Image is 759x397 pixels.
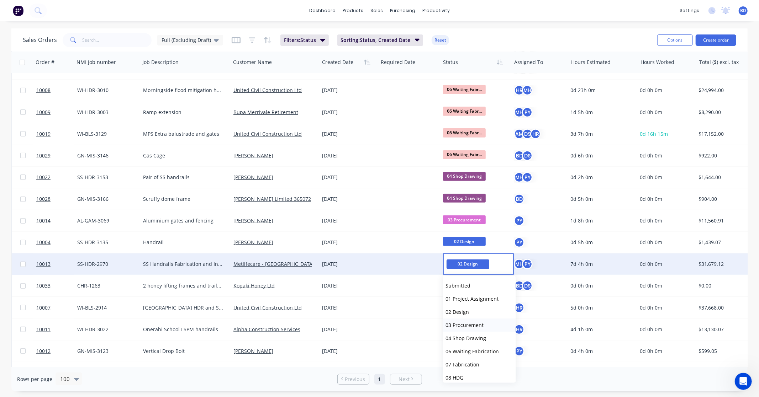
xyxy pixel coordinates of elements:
div: MH [514,172,525,183]
a: Previous page [338,376,369,383]
div: 5d 0h 0m [571,304,631,311]
span: Next [399,376,410,383]
button: HR [514,324,525,335]
a: Page 1 is your current page [374,374,385,385]
div: 0d 5h 0m [571,239,631,246]
div: I appreciate the work you guys put in and the response I get when I request anything. Even with t... [31,163,131,205]
div: [DATE] [322,174,375,181]
span: 0d 0h 0m [640,195,663,202]
div: Hours Worked [641,59,674,66]
div: [DATE] [322,348,375,355]
div: PY [522,107,533,118]
div: sales [367,5,386,16]
div: WI-HDR-3022 [77,326,135,333]
span: 0d 16h 15m [640,130,668,137]
div: Gas Cage [143,152,223,159]
div: [DATE] [322,282,375,289]
a: 10007 [36,297,77,318]
div: BD [514,280,525,291]
div: HR [514,85,525,96]
span: 0d 0h 0m [640,304,663,311]
span: Full (Excluding Draft) [162,36,211,44]
button: 04 Shop Drawing [443,332,516,345]
div: Handrail [143,239,223,246]
ul: Pagination [334,374,425,385]
div: MH [514,259,525,269]
span: Filters: Status [284,37,316,44]
div: 1d 8h 0m [571,217,631,224]
iframe: Intercom live chat [735,373,752,390]
span: 02 Design [447,259,489,269]
span: 10013 [36,261,51,268]
div: MPS Extra balustrade and gates [143,130,223,138]
a: 10022 [36,167,77,188]
span: 10011 [36,326,51,333]
div: products [339,5,367,16]
div: [DATE] [322,261,375,268]
div: DS [522,129,533,139]
h1: Sales Orders [23,37,57,43]
span: Rows per page [17,376,52,383]
a: Bupa Merrivale Retirement [233,109,298,116]
div: [DATE] [322,130,375,138]
span: 03 Procurement [446,322,484,328]
a: [PERSON_NAME] [233,239,273,246]
div: Close [125,3,138,16]
div: 0d 0h 0m [571,282,631,289]
div: settings [676,5,703,16]
div: WI-BLS-3129 [77,130,135,138]
div: I appreciate the work you guys put in and the response I get when I request anything. Even with t... [26,159,137,209]
div: HR [514,302,525,313]
span: 02 Design [443,237,486,246]
span: BD [740,7,746,14]
a: 10009 [36,102,77,123]
div: 7d 4h 0m [571,261,631,268]
div: thought it would help your team and save your time trying to figure out what the exact problem is. [26,129,137,158]
div: SS Handrails Fabrication and Install [143,261,223,268]
span: 0d 0h 0m [640,348,663,354]
span: 0d 0h 0m [640,174,663,181]
div: 4d 1h 0m [571,326,631,333]
button: Options [657,34,693,46]
div: Status [443,59,458,66]
a: 10033 [36,275,77,296]
div: Total ($) excl. tax [699,59,739,66]
div: PY [522,172,533,183]
div: HR [530,129,541,139]
a: Kopaki Honey Ltd [233,282,275,289]
div: [DATE] [322,239,375,246]
div: Order # [36,59,54,66]
span: 0d 0h 0m [640,239,663,246]
span: 0d 0h 0m [640,282,663,289]
a: Metlifecare - [GEOGRAPHIC_DATA] [233,261,314,267]
a: [PERSON_NAME] [233,174,273,181]
div: Aluminium gates and fencing [143,217,223,224]
div: Required Date [381,59,415,66]
div: DS [522,150,533,161]
div: SS-HDR-2970 [77,261,135,268]
button: PY [514,215,525,226]
div: Scruffy dome frame [143,195,223,203]
button: 02 Design [443,305,516,318]
span: 07 Fabrication [446,361,479,368]
div: 3d 7h 0m [571,130,631,138]
div: 0d 2h 0m [571,174,631,181]
span: 10022 [36,174,51,181]
span: 0d 0h 0m [640,152,663,159]
div: Just a quick update — [PERSON_NAME] has reported this to the team, and the fix is scheduled to be... [6,22,117,65]
a: 10029 [36,145,77,166]
span: 10007 [36,304,51,311]
span: 03 Procurement [443,215,486,224]
span: 04 Shop Drawing [446,335,486,342]
div: Pair of SS handrails [143,174,223,181]
button: Sorting:Status, Created Date [337,34,423,46]
button: 07 Fabrication [443,358,516,371]
button: 01 Project Assignment [443,292,516,305]
a: [PERSON_NAME] Limited 365072 [233,195,311,202]
div: CHR-1263 [77,282,135,289]
a: United Civil Construction Ltd [233,304,302,311]
input: Search... [83,33,152,47]
button: 08 HDG [443,371,516,384]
